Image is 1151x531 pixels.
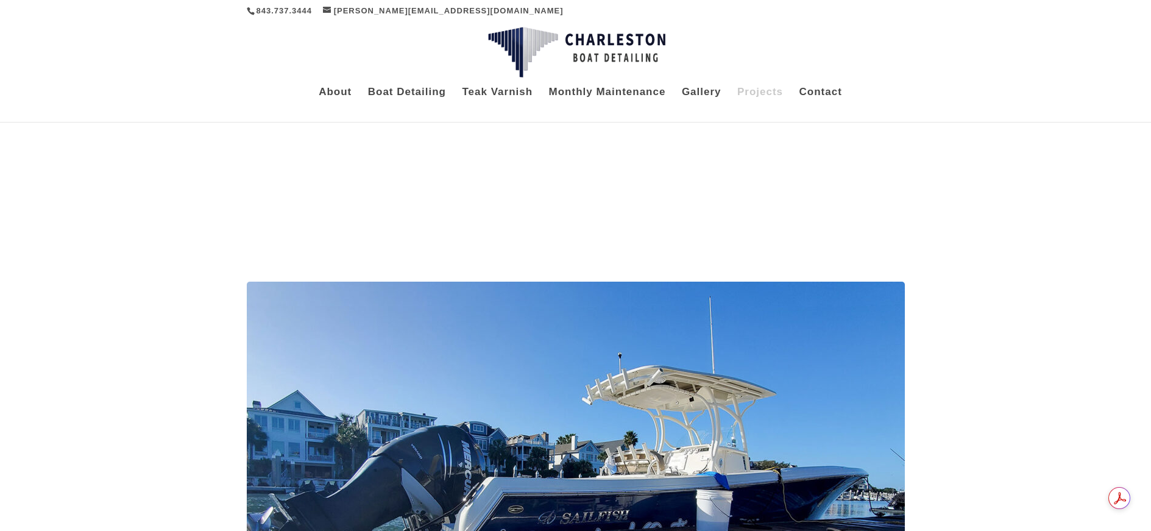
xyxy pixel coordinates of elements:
[737,88,783,108] a: Projects
[488,27,665,78] img: Charleston Boat Detailing
[368,88,446,108] a: Boat Detailing
[682,88,721,108] a: Gallery
[549,88,666,108] a: Monthly Maintenance
[799,88,842,108] a: Contact
[319,88,352,108] a: About
[323,6,564,15] a: [PERSON_NAME][EMAIL_ADDRESS][DOMAIN_NAME]
[462,88,533,108] a: Teak Varnish
[257,6,313,15] a: 843.737.3444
